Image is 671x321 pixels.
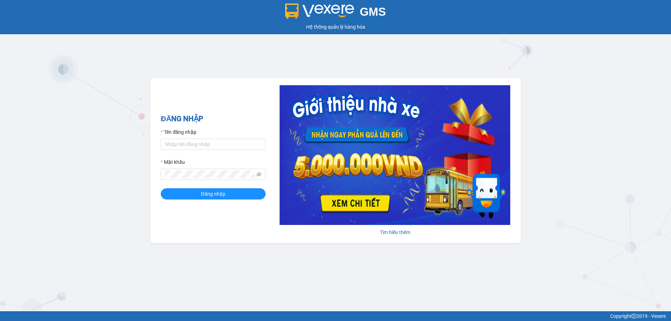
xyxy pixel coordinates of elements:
span: GMS [360,5,386,18]
input: Tên đăng nhập [161,139,266,150]
div: Copyright 2019 - Vexere [5,312,666,320]
div: Tìm hiểu thêm [280,228,510,236]
button: Đăng nhập [161,188,266,199]
label: Tên đăng nhập [161,128,196,136]
input: Mật khẩu [165,170,255,178]
span: eye-invisible [257,172,261,177]
div: Hệ thống quản lý hàng hóa [2,23,669,31]
img: logo 2 [285,3,354,19]
a: GMS [285,10,386,16]
h2: ĐĂNG NHẬP [161,113,266,125]
span: Đăng nhập [201,190,225,198]
span: copyright [632,314,636,319]
img: banner-0 [280,85,510,225]
label: Mật khẩu [161,158,185,166]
